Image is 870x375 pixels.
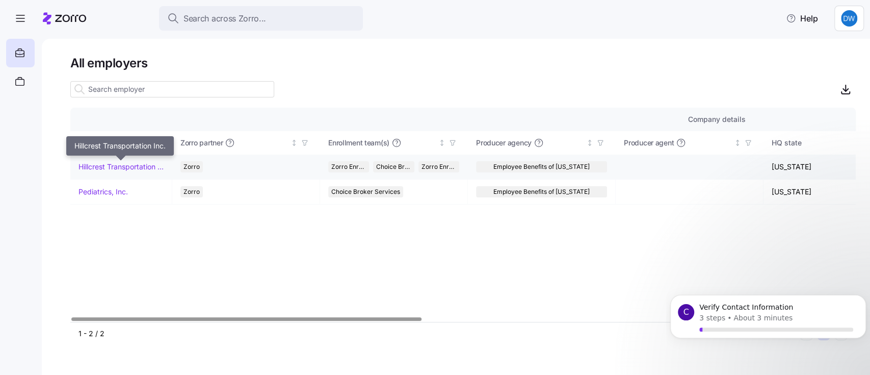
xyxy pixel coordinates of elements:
div: Not sorted [291,139,298,146]
img: 98a13abb9ba783d59ae60caae7bb4787 [841,10,857,27]
button: Search across Zorro... [159,6,363,31]
th: Company nameSorted ascending [70,131,172,155]
span: Zorro Enrollment Team [331,161,366,172]
th: Zorro partnerNot sorted [172,131,320,155]
button: Help [778,8,826,29]
span: Search across Zorro... [183,12,266,25]
div: Sorted ascending [155,139,163,146]
input: Search employer [70,81,274,97]
span: Employee Benefits of [US_STATE] [493,186,590,197]
h1: All employers [70,55,856,71]
a: Hillcrest Transportation Inc. [78,162,164,172]
span: Choice Broker Services [376,161,411,172]
th: Producer agentNot sorted [616,131,763,155]
iframe: Intercom notifications message [666,283,870,370]
span: Zorro [183,186,200,197]
div: Not sorted [438,139,445,146]
th: Enrollment team(s)Not sorted [320,131,468,155]
th: Producer agencyNot sorted [468,131,616,155]
span: Help [786,12,818,24]
span: Zorro partner [180,138,223,148]
span: Producer agent [624,138,674,148]
span: Enrollment team(s) [328,138,389,148]
div: Not sorted [734,139,741,146]
span: Zorro Enrollment Experts [421,161,456,172]
div: Company name [78,137,154,148]
span: Choice Broker Services [331,186,400,197]
span: Zorro [183,161,200,172]
div: 1 - 2 / 2 [78,329,796,339]
span: Employee Benefits of [US_STATE] [493,161,590,172]
div: Not sorted [586,139,593,146]
a: Pediatrics, Inc. [78,187,128,197]
span: Producer agency [476,138,532,148]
